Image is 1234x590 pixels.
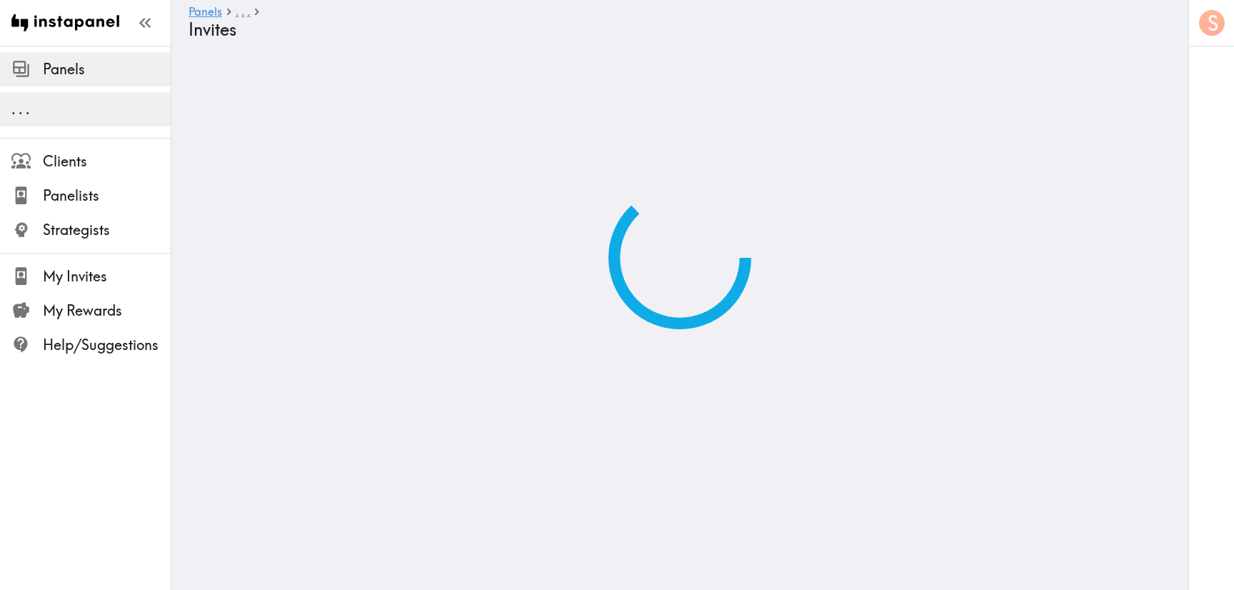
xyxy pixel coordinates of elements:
[241,4,244,19] span: .
[19,100,23,118] span: .
[189,6,222,19] a: Panels
[43,59,171,79] span: Panels
[43,151,171,171] span: Clients
[1198,9,1226,37] button: S
[26,100,30,118] span: .
[189,19,1160,40] h4: Invites
[236,6,250,19] a: ...
[43,301,171,321] span: My Rewards
[11,100,16,118] span: .
[43,335,171,355] span: Help/Suggestions
[247,4,250,19] span: .
[43,186,171,206] span: Panelists
[236,4,239,19] span: .
[43,266,171,286] span: My Invites
[1208,11,1218,36] span: S
[43,220,171,240] span: Strategists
